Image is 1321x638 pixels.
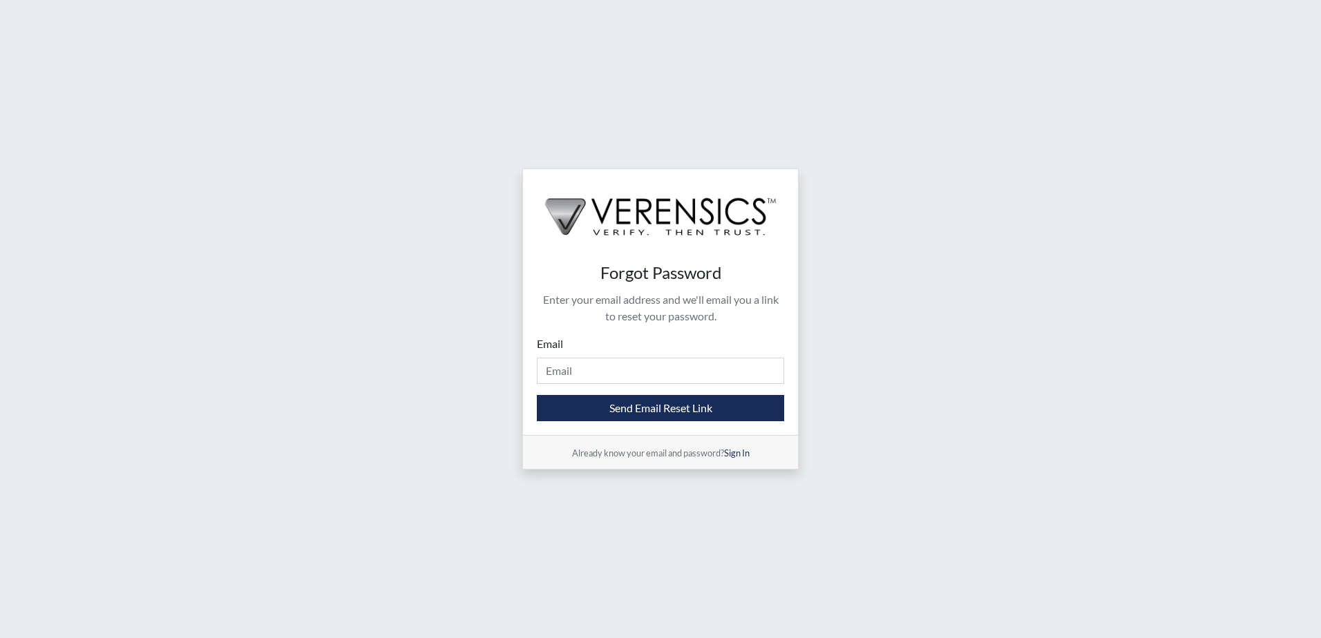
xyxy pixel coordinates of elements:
[537,263,784,283] h4: Forgot Password
[523,169,798,249] img: logo-wide-black.2aad4157.png
[572,447,750,458] small: Already know your email and password?
[537,395,784,421] button: Send Email Reset Link
[537,336,563,352] label: Email
[537,291,784,325] p: Enter your email address and we'll email you a link to reset your password.
[724,447,750,458] a: Sign In
[537,358,784,384] input: Email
